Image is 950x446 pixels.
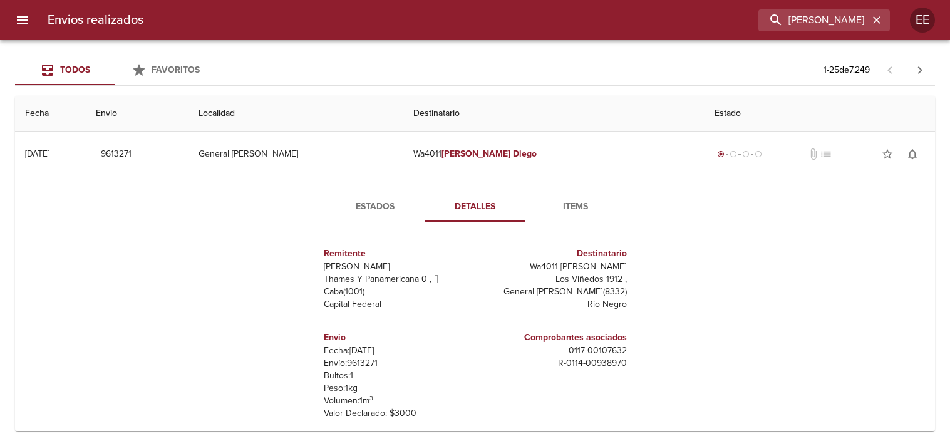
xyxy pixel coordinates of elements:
[60,65,90,75] span: Todos
[369,394,373,402] sup: 3
[152,65,200,75] span: Favoritos
[906,148,919,160] span: notifications_none
[333,199,418,215] span: Estados
[480,298,627,311] p: Rio Negro
[875,63,905,76] span: Pagina anterior
[96,143,137,166] button: 9613271
[533,199,618,215] span: Items
[480,345,627,357] p: - 0117 - 00107632
[881,148,894,160] span: star_border
[480,331,627,345] h6: Comprobantes asociados
[730,150,737,158] span: radio_button_unchecked
[403,96,705,132] th: Destinatario
[905,55,935,85] span: Pagina siguiente
[325,192,626,222] div: Tabs detalle de guia
[324,407,470,420] p: Valor Declarado: $ 3000
[8,5,38,35] button: menu
[820,148,832,160] span: No tiene pedido asociado
[705,96,935,132] th: Estado
[86,96,189,132] th: Envio
[513,148,537,159] em: Diego
[25,148,49,159] div: [DATE]
[188,96,403,132] th: Localidad
[324,382,470,395] p: Peso: 1 kg
[324,261,470,273] p: [PERSON_NAME]
[875,142,900,167] button: Agregar a favoritos
[807,148,820,160] span: No tiene documentos adjuntos
[403,132,705,177] td: Wa4011
[441,148,511,159] em: [PERSON_NAME]
[324,357,470,370] p: Envío: 9613271
[15,55,215,85] div: Tabs Envios
[717,150,725,158] span: radio_button_checked
[324,247,470,261] h6: Remitente
[188,132,403,177] td: General [PERSON_NAME]
[480,273,627,286] p: Los Viñedos 1912 ,
[758,9,869,31] input: buscar
[324,298,470,311] p: Capital Federal
[824,64,870,76] p: 1 - 25 de 7.249
[48,10,143,30] h6: Envios realizados
[910,8,935,33] div: EE
[324,286,470,298] p: Caba ( 1001 )
[480,261,627,273] p: Wa4011 [PERSON_NAME]
[101,147,132,162] span: 9613271
[755,150,762,158] span: radio_button_unchecked
[715,148,765,160] div: Generado
[324,273,470,286] p: Thames Y Panamericana 0 ,  
[15,96,86,132] th: Fecha
[742,150,750,158] span: radio_button_unchecked
[480,357,627,370] p: R - 0114 - 00938970
[324,370,470,382] p: Bultos: 1
[324,345,470,357] p: Fecha: [DATE]
[324,331,470,345] h6: Envio
[900,142,925,167] button: Activar notificaciones
[910,8,935,33] div: Abrir información de usuario
[480,247,627,261] h6: Destinatario
[433,199,518,215] span: Detalles
[324,395,470,407] p: Volumen: 1 m
[480,286,627,298] p: General [PERSON_NAME] ( 8332 )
